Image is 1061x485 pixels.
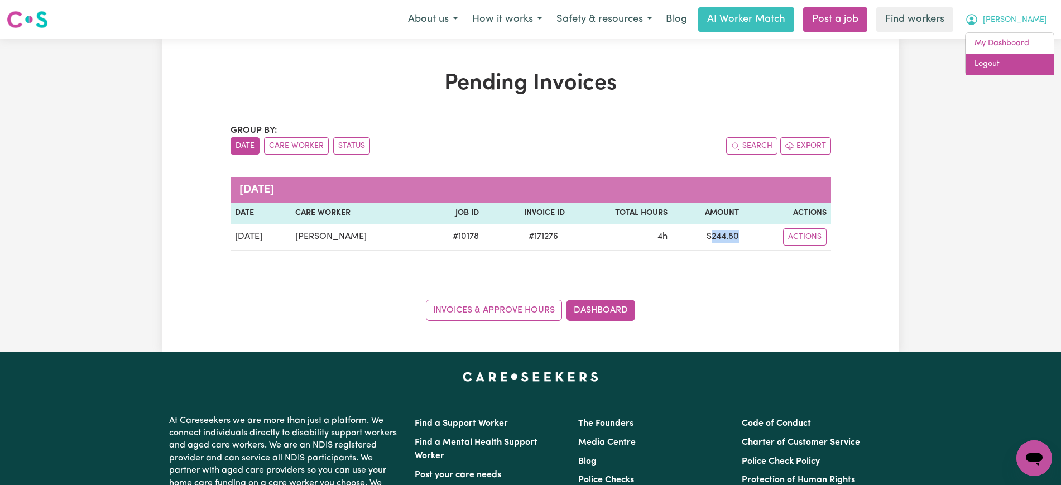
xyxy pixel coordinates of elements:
[231,224,291,251] td: [DATE]
[783,228,827,246] button: Actions
[425,203,483,224] th: Job ID
[291,224,425,251] td: [PERSON_NAME]
[483,203,570,224] th: Invoice ID
[401,8,465,31] button: About us
[291,203,425,224] th: Care Worker
[966,54,1054,75] a: Logout
[726,137,777,155] button: Search
[672,203,743,224] th: Amount
[231,203,291,224] th: Date
[958,8,1054,31] button: My Account
[743,203,831,224] th: Actions
[578,438,636,447] a: Media Centre
[426,300,562,321] a: Invoices & Approve Hours
[742,419,811,428] a: Code of Conduct
[7,7,48,32] a: Careseekers logo
[463,372,598,381] a: Careseekers home page
[549,8,659,31] button: Safety & resources
[983,14,1047,26] span: [PERSON_NAME]
[876,7,953,32] a: Find workers
[578,457,597,466] a: Blog
[578,476,634,484] a: Police Checks
[803,7,867,32] a: Post a job
[415,438,537,460] a: Find a Mental Health Support Worker
[659,7,694,32] a: Blog
[966,33,1054,54] a: My Dashboard
[742,438,860,447] a: Charter of Customer Service
[415,419,508,428] a: Find a Support Worker
[465,8,549,31] button: How it works
[698,7,794,32] a: AI Worker Match
[672,224,743,251] td: $ 244.80
[569,203,671,224] th: Total Hours
[566,300,635,321] a: Dashboard
[965,32,1054,75] div: My Account
[231,126,277,135] span: Group by:
[7,9,48,30] img: Careseekers logo
[578,419,633,428] a: The Founders
[742,476,855,484] a: Protection of Human Rights
[415,470,501,479] a: Post your care needs
[657,232,668,241] span: 4 hours
[264,137,329,155] button: sort invoices by care worker
[231,137,260,155] button: sort invoices by date
[1016,440,1052,476] iframe: Button to launch messaging window
[333,137,370,155] button: sort invoices by paid status
[231,177,831,203] caption: [DATE]
[780,137,831,155] button: Export
[522,230,565,243] span: # 171276
[425,224,483,251] td: # 10178
[231,70,831,97] h1: Pending Invoices
[742,457,820,466] a: Police Check Policy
